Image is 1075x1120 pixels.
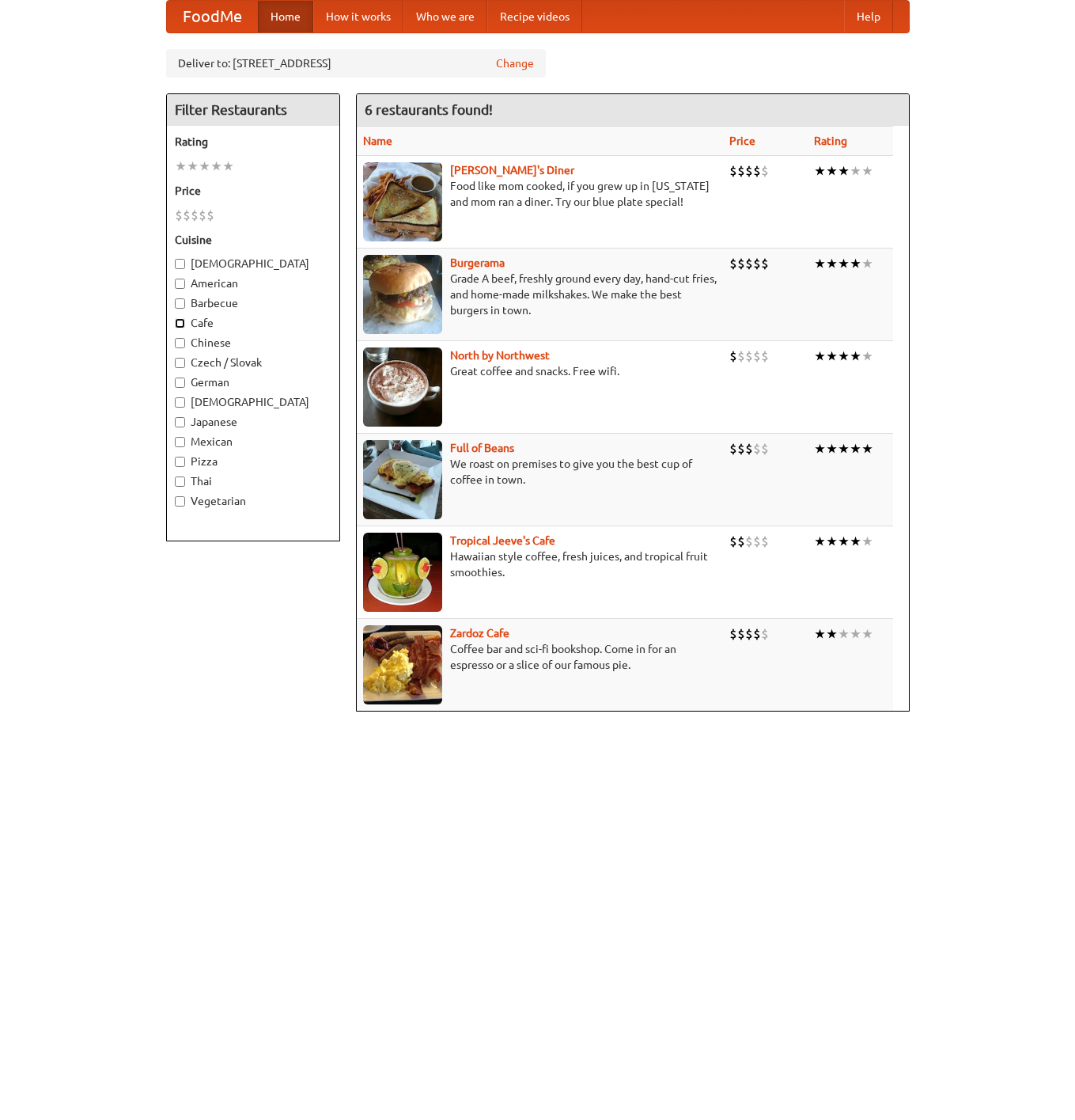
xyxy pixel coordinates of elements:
[729,533,737,550] li: $
[761,625,769,643] li: $
[737,440,745,457] li: $
[175,378,185,388] input: German
[861,625,873,643] li: ★
[363,641,717,673] p: Coffee bar and sci-fi bookshop. Come in for an espresso or a slice of our famous pie.
[363,162,442,241] img: sallys.jpg
[175,318,185,328] input: Cafe
[175,457,185,467] input: Pizza
[175,134,331,150] h5: Rating
[850,533,861,550] li: ★
[363,271,717,318] p: Grade A beef, freshly ground every day, hand-cut fries, and home-made milkshakes. We make the bes...
[175,476,185,487] input: Thai
[175,259,185,269] input: [DEMOGRAPHIC_DATA]
[363,255,442,334] img: burgerama.jpg
[838,440,850,457] li: ★
[175,397,185,408] input: [DEMOGRAPHIC_DATA]
[450,442,514,454] b: Full of Beans
[850,347,861,365] li: ★
[175,275,331,291] label: American
[745,347,753,365] li: $
[175,183,331,199] h5: Price
[363,625,442,704] img: zardoz.jpg
[210,158,222,175] li: ★
[753,625,761,643] li: $
[175,256,331,271] label: [DEMOGRAPHIC_DATA]
[729,255,737,272] li: $
[363,135,392,147] a: Name
[861,255,873,272] li: ★
[258,1,313,32] a: Home
[826,255,838,272] li: ★
[175,358,185,368] input: Czech / Slovak
[175,473,331,489] label: Thai
[814,533,826,550] li: ★
[729,625,737,643] li: $
[487,1,582,32] a: Recipe videos
[850,625,861,643] li: ★
[175,493,331,509] label: Vegetarian
[191,207,199,224] li: $
[814,162,826,180] li: ★
[761,440,769,457] li: $
[737,625,745,643] li: $
[729,162,737,180] li: $
[175,434,331,450] label: Mexican
[737,255,745,272] li: $
[850,162,861,180] li: ★
[175,374,331,390] label: German
[363,363,717,379] p: Great coffee and snacks. Free wifi.
[745,162,753,180] li: $
[814,625,826,643] li: ★
[814,347,826,365] li: ★
[363,456,717,488] p: We roast on premises to give you the best cup of coffee in town.
[753,162,761,180] li: $
[826,440,838,457] li: ★
[861,347,873,365] li: ★
[183,207,191,224] li: $
[175,158,187,175] li: ★
[761,347,769,365] li: $
[175,315,331,331] label: Cafe
[175,454,331,469] label: Pizza
[175,338,185,348] input: Chinese
[450,627,509,640] a: Zardoz Cafe
[175,279,185,289] input: American
[187,158,199,175] li: ★
[363,347,442,427] img: north.jpg
[450,349,550,362] a: North by Northwest
[450,534,555,547] a: Tropical Jeeve's Cafe
[450,256,505,269] a: Burgerama
[206,207,214,224] li: $
[838,533,850,550] li: ★
[175,295,331,311] label: Barbecue
[729,440,737,457] li: $
[167,94,339,126] h4: Filter Restaurants
[761,255,769,272] li: $
[826,625,838,643] li: ★
[861,440,873,457] li: ★
[363,549,717,580] p: Hawaiian style coffee, fresh juices, and tropical fruit smoothies.
[175,355,331,370] label: Czech / Slovak
[175,414,331,430] label: Japanese
[814,440,826,457] li: ★
[175,417,185,427] input: Japanese
[753,347,761,365] li: $
[363,178,717,210] p: Food like mom cooked, if you grew up in [US_STATE] and mom ran a diner. Try our blue plate special!
[199,207,206,224] li: $
[861,533,873,550] li: ★
[838,255,850,272] li: ★
[838,162,850,180] li: ★
[450,164,574,177] a: [PERSON_NAME]'s Diner
[313,1,403,32] a: How it works
[826,533,838,550] li: ★
[844,1,893,32] a: Help
[826,347,838,365] li: ★
[761,533,769,550] li: $
[814,255,826,272] li: ★
[403,1,487,32] a: Who we are
[363,533,442,612] img: jeeves.jpg
[745,533,753,550] li: $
